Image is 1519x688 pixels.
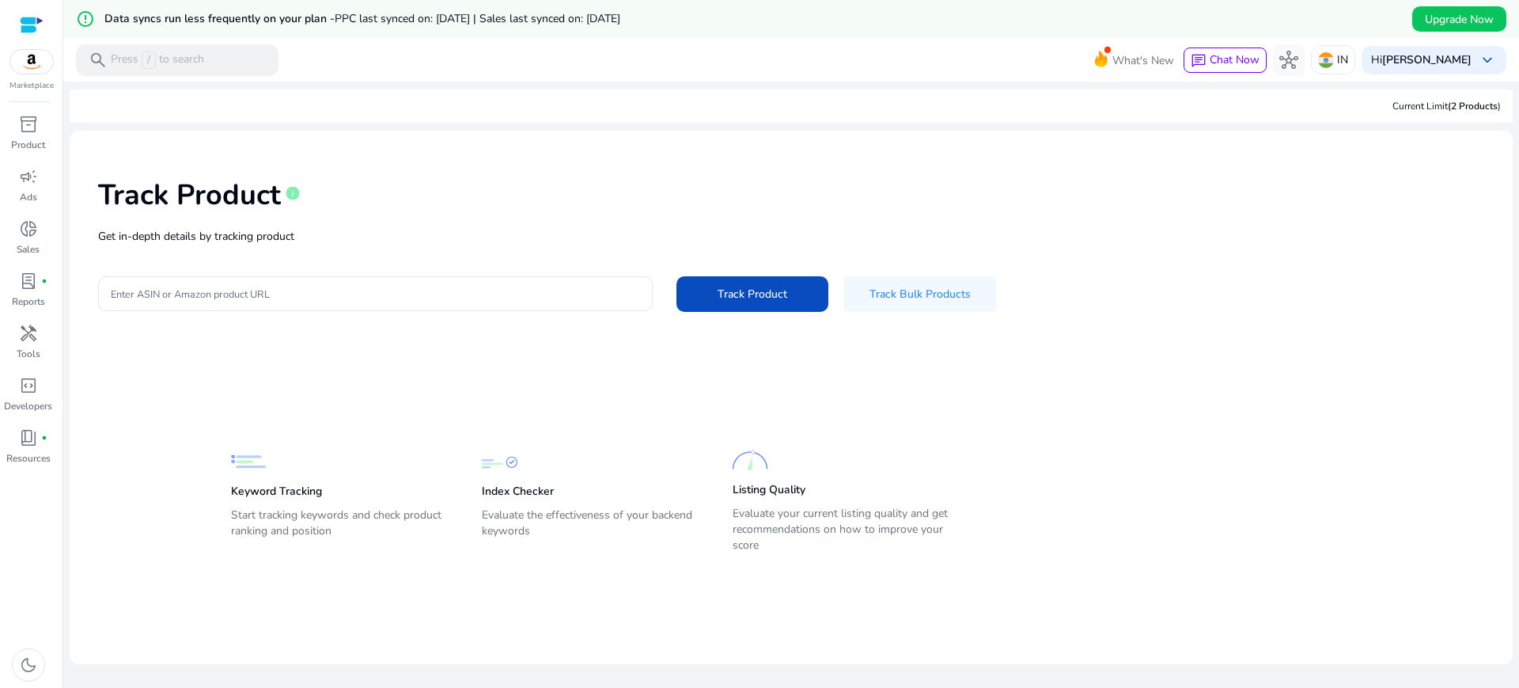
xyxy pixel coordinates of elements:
span: code_blocks [19,376,38,395]
p: Listing Quality [733,482,805,498]
button: Track Product [676,276,828,312]
p: Sales [17,242,40,257]
span: Track Product [718,286,787,302]
img: in.svg [1318,52,1334,68]
button: hub [1273,44,1305,76]
p: Ads [20,190,37,204]
span: info [285,185,301,201]
span: Chat Now [1210,52,1260,67]
img: amazon.svg [10,50,53,74]
p: Press to search [111,51,204,69]
button: chatChat Now [1184,48,1267,73]
span: PPC last synced on: [DATE] | Sales last synced on: [DATE] [335,11,620,26]
mat-icon: error_outline [76,10,95,29]
p: Index Checker [482,484,554,500]
span: hub [1279,51,1298,70]
p: Resources [6,451,51,466]
p: Evaluate your current listing quality and get recommendations on how to improve your score [733,506,952,553]
h5: Data syncs run less frequently on your plan - [104,13,620,26]
p: Reports [12,295,45,309]
span: (2 Products [1448,100,1498,112]
span: donut_small [19,219,38,238]
span: What's New [1112,47,1174,74]
h1: Track Product [98,178,281,212]
span: lab_profile [19,272,38,291]
p: Product [11,138,45,152]
span: dark_mode [19,656,38,675]
p: Marketplace [9,80,54,92]
img: Keyword Tracking [231,444,267,480]
span: fiber_manual_record [41,435,47,441]
span: Upgrade Now [1425,11,1494,28]
span: search [89,51,108,70]
button: Upgrade Now [1412,6,1506,32]
p: Tools [17,347,40,361]
p: IN [1337,46,1348,74]
p: Start tracking keywords and check product ranking and position [231,507,450,552]
p: Hi [1371,55,1472,66]
span: campaign [19,167,38,186]
img: Index Checker [482,444,517,480]
button: Track Bulk Products [844,276,996,312]
div: Current Limit ) [1392,99,1501,113]
b: [PERSON_NAME] [1382,52,1472,67]
span: book_4 [19,428,38,447]
span: fiber_manual_record [41,278,47,284]
p: Get in-depth details by tracking product [98,228,1484,245]
img: Listing Quality [733,443,768,478]
span: chat [1191,53,1206,69]
span: / [142,51,156,69]
span: handyman [19,324,38,343]
p: Keyword Tracking [231,484,322,500]
p: Evaluate the effectiveness of your backend keywords [482,507,701,552]
p: Developers [4,399,52,413]
span: Track Bulk Products [869,286,971,302]
span: inventory_2 [19,115,38,134]
span: keyboard_arrow_down [1478,51,1497,70]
